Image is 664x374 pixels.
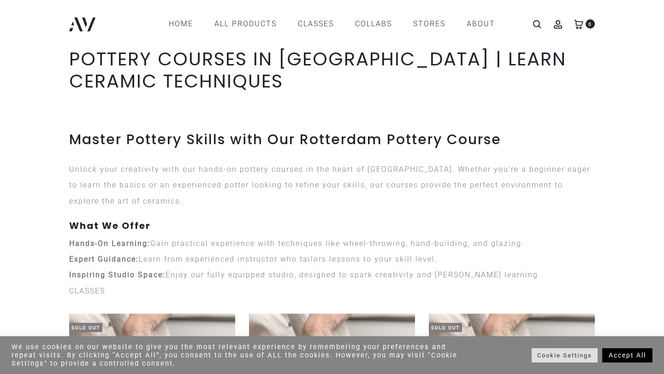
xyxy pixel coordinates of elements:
span: Sold Out [69,323,102,332]
strong: Expert Guidance: [69,255,139,263]
strong: What We Offer [69,219,151,232]
div: We use cookies on our website to give you the most relevant experience by remembering your prefer... [12,343,460,368]
a: COLLABS [355,16,392,32]
a: ABOUT [467,16,495,32]
p: Unlock your creativity with our hands-on pottery courses in the heart of [GEOGRAPHIC_DATA]. Wheth... [69,162,595,209]
h1: POTTERY COURSES IN [GEOGRAPHIC_DATA] | LEARN CERAMIC TECHNIQUES [69,48,595,92]
span: Sold Out [429,323,462,332]
span: 0 [586,19,595,29]
strong: Inspiring Studio Space: [69,270,166,279]
h2: Master Pottery Skills with Our Rotterdam Pottery Course [69,131,595,148]
a: 0 [574,19,583,28]
strong: Hands-On Learning: [69,239,150,248]
a: CLASSES [298,16,334,32]
a: Home [169,16,193,32]
p: Gain practical experience with techniques like wheel-throwing, hand-building, and glazing. Learn ... [69,236,595,283]
a: STORES [413,16,445,32]
a: Accept All [602,348,652,362]
p: CLASSES [69,283,595,299]
a: All products [214,16,277,32]
a: Cookie Settings [532,348,598,362]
